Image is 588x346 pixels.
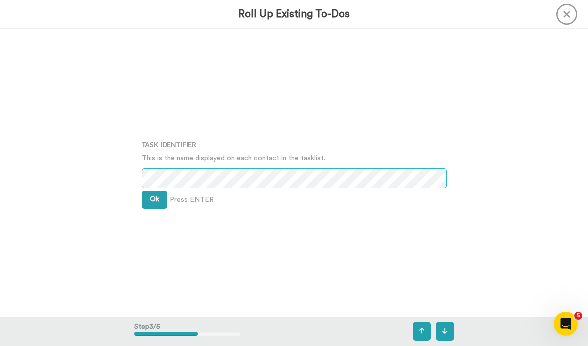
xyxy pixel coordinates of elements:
[554,312,578,336] iframe: Intercom live chat
[134,317,241,346] div: Step 3 / 5
[142,153,447,163] p: This is the name displayed on each contact in the tasklist.
[238,8,350,20] h3: Roll Up Existing To-Dos
[142,141,447,148] h4: Task Identifier
[150,196,159,203] span: Ok
[170,195,214,205] span: Press ENTER
[574,312,582,320] span: 5
[142,191,167,209] button: Ok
